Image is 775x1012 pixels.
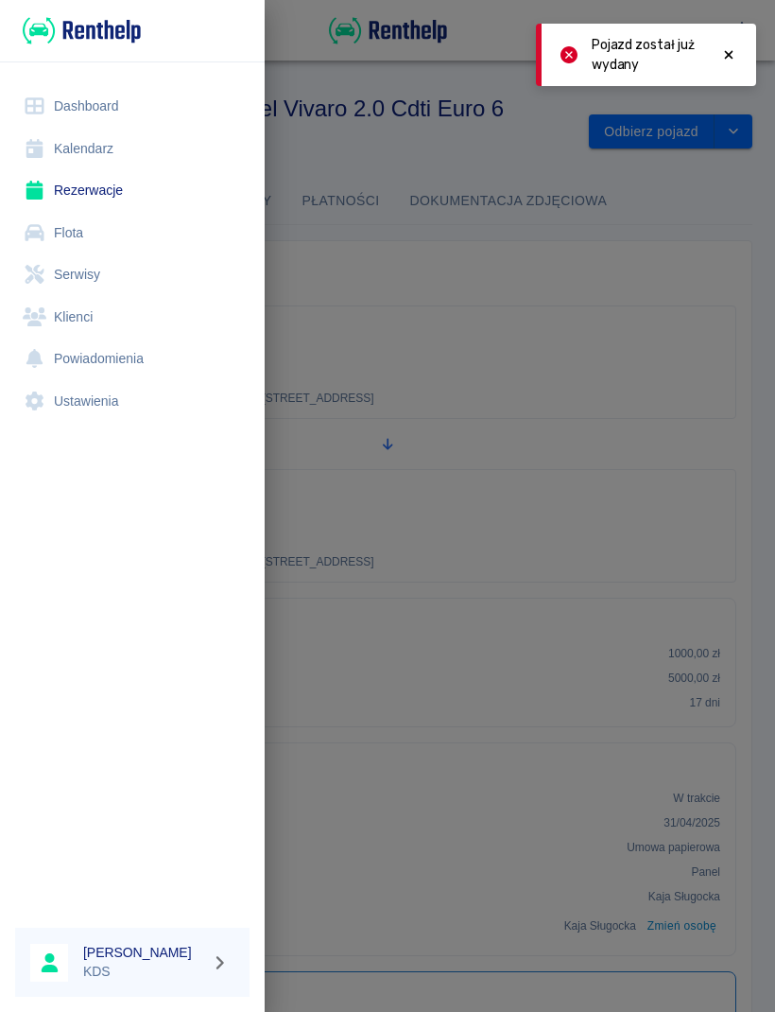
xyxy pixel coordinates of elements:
[83,962,204,982] p: KDS
[592,35,705,75] span: Pojazd został już wydany
[83,943,204,962] h6: [PERSON_NAME]
[15,253,250,296] a: Serwisy
[15,380,250,423] a: Ustawienia
[15,296,250,339] a: Klienci
[15,85,250,128] a: Dashboard
[23,15,141,46] img: Renthelp logo
[15,338,250,380] a: Powiadomienia
[15,128,250,170] a: Kalendarz
[15,169,250,212] a: Rezerwacje
[15,212,250,254] a: Flota
[15,15,141,46] a: Renthelp logo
